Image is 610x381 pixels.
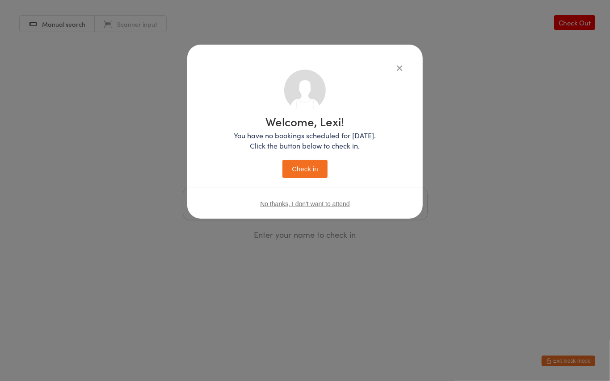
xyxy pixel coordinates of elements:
img: no_photo.png [284,70,326,111]
button: Check in [282,160,327,178]
h1: Welcome, Lexi! [234,116,376,127]
button: No thanks, I don't want to attend [260,200,349,207]
p: You have no bookings scheduled for [DATE]. Click the button below to check in. [234,130,376,151]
